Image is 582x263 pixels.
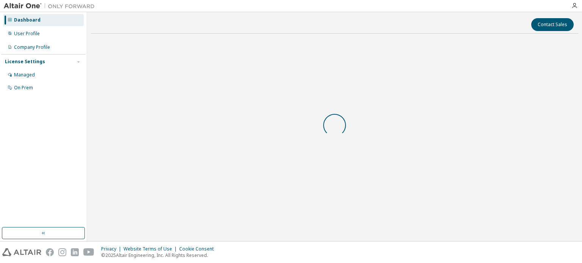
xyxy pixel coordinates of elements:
[14,31,40,37] div: User Profile
[124,246,179,252] div: Website Terms of Use
[71,248,79,256] img: linkedin.svg
[2,248,41,256] img: altair_logo.svg
[179,246,218,252] div: Cookie Consent
[5,59,45,65] div: License Settings
[101,252,218,258] p: © 2025 Altair Engineering, Inc. All Rights Reserved.
[4,2,99,10] img: Altair One
[101,246,124,252] div: Privacy
[14,72,35,78] div: Managed
[14,44,50,50] div: Company Profile
[14,17,41,23] div: Dashboard
[83,248,94,256] img: youtube.svg
[58,248,66,256] img: instagram.svg
[531,18,574,31] button: Contact Sales
[14,85,33,91] div: On Prem
[46,248,54,256] img: facebook.svg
